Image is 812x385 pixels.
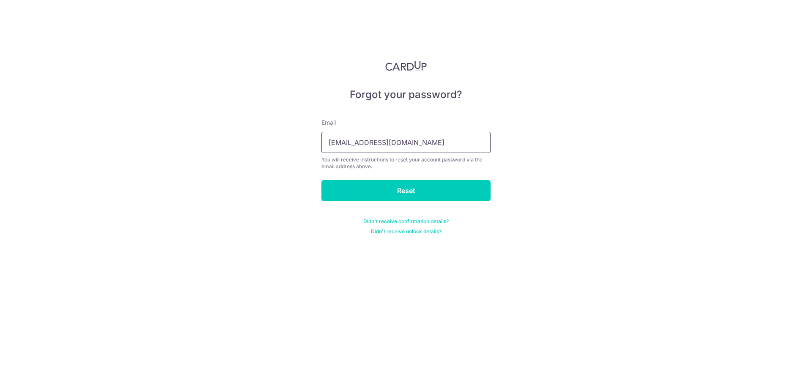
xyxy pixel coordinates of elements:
[385,61,427,71] img: CardUp Logo
[363,218,449,225] a: Didn't receive confirmation details?
[371,228,442,235] a: Didn't receive unlock details?
[321,118,336,127] label: Email
[321,156,491,170] div: You will receive instructions to reset your account password via the email address above.
[321,132,491,153] input: Enter your Email
[321,180,491,201] input: Reset
[321,88,491,101] h5: Forgot your password?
